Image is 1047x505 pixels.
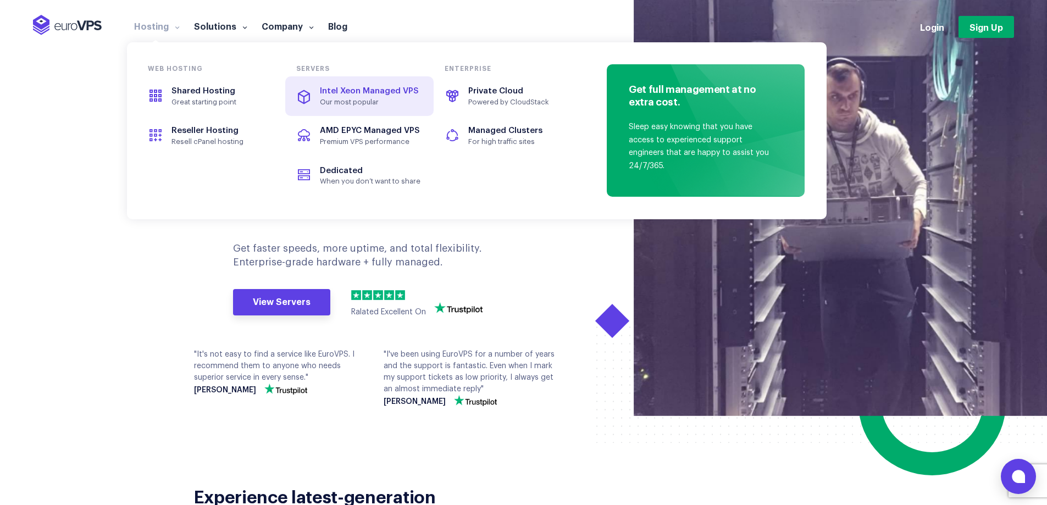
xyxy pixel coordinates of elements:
div: "I've been using EuroVPS for a number of years and the support is fantastic. Even when I mark my ... [384,349,557,406]
span: When you don’t want to share [320,177,421,186]
span: Dedicated [320,167,363,175]
img: trustpilot-vector-logo.png [264,384,307,395]
span: For high traffic sites [468,137,569,146]
a: Hosting [127,20,187,31]
a: Sign Up [959,16,1014,38]
span: Great starting point [171,98,273,107]
img: EuroVPS [33,15,102,35]
a: Login [920,21,944,33]
span: Intel Xeon Managed VPS [320,87,419,95]
span: Resell cPanel hosting [171,137,273,146]
img: 5 [395,290,405,300]
a: DedicatedWhen you don’t want to share [285,156,434,196]
img: 1 [351,290,361,300]
p: Get faster speeds, more uptime, and total flexibility. Enterprise-grade hardware + fully managed. [233,242,505,269]
a: Company [254,20,321,31]
span: Private Cloud [468,87,523,95]
span: Managed Clusters [468,126,542,135]
img: trustpilot-vector-logo.png [454,395,497,406]
a: Reseller HostingResell cPanel hosting [137,116,285,156]
span: Our most popular [320,98,421,107]
a: Managed ClustersFor high traffic sites [434,116,582,156]
a: AMD EPYC Managed VPSPremium VPS performance [285,116,434,156]
strong: [PERSON_NAME] [384,398,446,406]
span: Powered by CloudStack [468,98,569,107]
img: 3 [373,290,383,300]
span: Shared Hosting [171,87,235,95]
p: Sleep easy knowing that you have access to experienced support engineers that are happy to assist... [629,121,777,173]
a: Intel Xeon Managed VPSOur most popular [285,76,434,116]
span: AMD EPYC Managed VPS [320,126,420,135]
div: "It's not easy to find a service like EuroVPS. I recommend them to anyone who needs superior serv... [194,349,367,395]
img: 4 [384,290,394,300]
a: View Servers [233,289,330,315]
a: Solutions [187,20,254,31]
a: Private CloudPowered by CloudStack [434,76,582,116]
a: Blog [321,20,354,31]
strong: [PERSON_NAME] [194,386,256,395]
span: Reseller Hosting [171,126,239,135]
h4: Get full management at no extra cost. [629,82,777,111]
button: Open chat window [1001,459,1036,494]
img: 2 [362,290,372,300]
span: Ralated Excellent On [351,308,426,316]
a: Shared HostingGreat starting point [137,76,285,116]
span: Premium VPS performance [320,137,421,146]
